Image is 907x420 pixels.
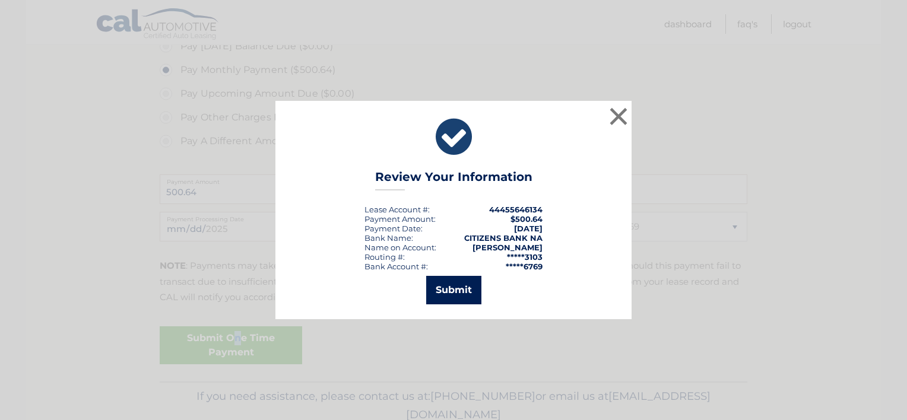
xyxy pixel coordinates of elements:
span: $500.64 [510,214,543,224]
div: Lease Account #: [364,205,430,214]
strong: CITIZENS BANK NA [464,233,543,243]
span: [DATE] [514,224,543,233]
button: × [607,104,630,128]
div: Bank Name: [364,233,413,243]
div: Name on Account: [364,243,436,252]
div: Bank Account #: [364,262,428,271]
strong: [PERSON_NAME] [472,243,543,252]
strong: 44455646134 [489,205,543,214]
h3: Review Your Information [375,170,532,190]
div: Routing #: [364,252,405,262]
span: Payment Date [364,224,421,233]
div: Payment Amount: [364,214,436,224]
button: Submit [426,276,481,304]
div: : [364,224,423,233]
